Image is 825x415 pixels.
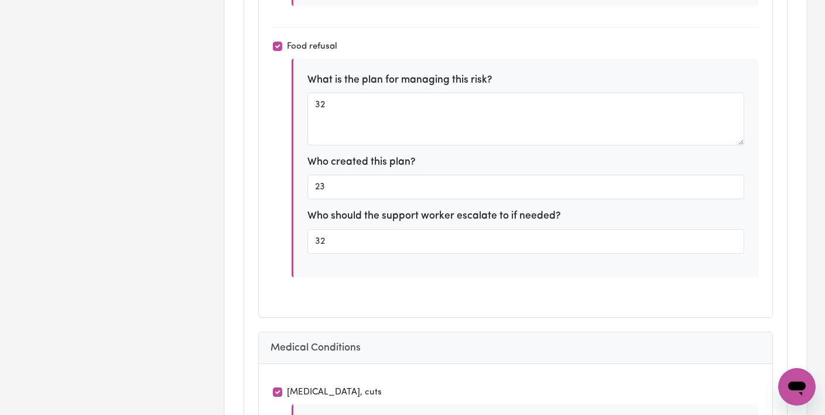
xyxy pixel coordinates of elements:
[287,40,337,54] label: Food refusal
[271,342,761,354] h4: Medical Conditions
[287,386,382,400] label: [MEDICAL_DATA], cuts
[307,93,744,145] textarea: 32
[307,209,561,224] label: Who should the support worker escalate to if needed?
[778,368,816,406] iframe: Button to launch messaging window
[307,73,492,88] label: What is the plan for managing this risk?
[307,155,416,170] label: Who created this plan?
